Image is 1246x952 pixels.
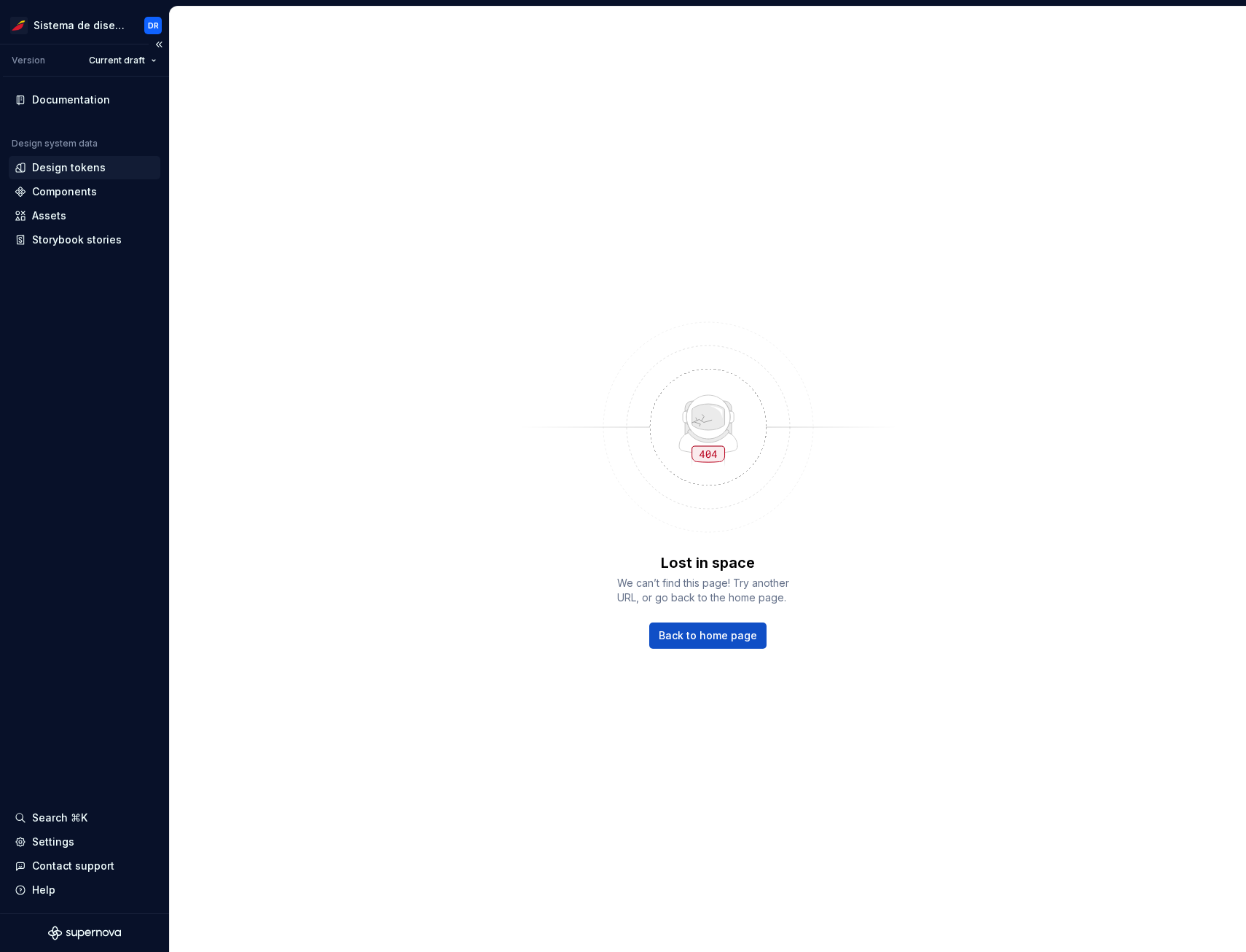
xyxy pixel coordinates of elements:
[148,20,159,31] div: DR
[32,208,66,223] div: Assets
[82,50,163,71] button: Current draft
[34,18,127,33] div: Sistema de diseño Iberia
[12,55,45,66] div: Version
[32,93,110,107] div: Documentation
[32,811,87,825] div: Search ⌘K
[617,576,799,605] span: We can’t find this page! Try another URL, or go back to the home page.
[9,830,160,854] a: Settings
[9,806,160,830] button: Search ⌘K
[32,883,55,897] div: Help
[89,55,145,66] span: Current draft
[9,156,160,179] a: Design tokens
[649,623,767,649] a: Back to home page
[12,138,98,149] div: Design system data
[9,228,160,251] a: Storybook stories
[9,204,160,227] a: Assets
[9,180,160,203] a: Components
[32,233,122,247] div: Storybook stories
[32,835,74,849] div: Settings
[9,878,160,902] button: Help
[10,17,28,34] img: 55604660-494d-44a9-beb2-692398e9940a.png
[9,854,160,878] button: Contact support
[32,184,97,199] div: Components
[661,553,755,573] p: Lost in space
[149,34,169,55] button: Collapse sidebar
[32,160,106,175] div: Design tokens
[9,88,160,112] a: Documentation
[659,628,757,643] span: Back to home page
[32,859,114,873] div: Contact support
[48,926,121,940] svg: Supernova Logo
[3,9,166,41] button: Sistema de diseño IberiaDR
